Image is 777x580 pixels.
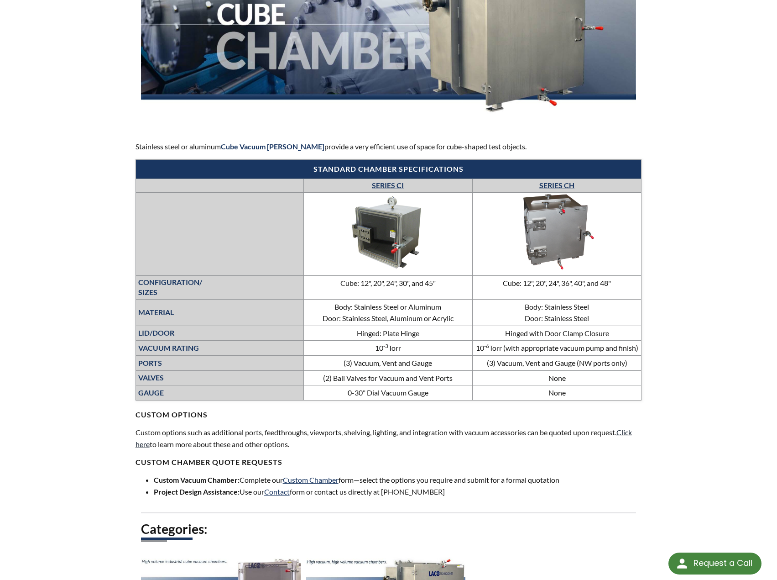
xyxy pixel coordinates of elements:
[668,553,761,575] div: Request a Call
[473,370,641,385] td: None
[694,553,752,574] div: Request a Call
[154,487,240,496] strong: Project Design Assistance:
[303,370,472,385] td: (2) Ball Valves for Vacuum and Vent Ports
[319,194,456,271] img: Series CC—Cube Chamber image
[136,356,303,371] th: PORTS
[484,343,489,349] sup: -6
[303,356,472,371] td: (3) Vacuum, Vent and Gauge
[383,343,388,349] sup: -3
[473,341,641,356] td: 10 Torr (with appropriate vacuum pump and finish)
[675,556,689,571] img: round button
[264,487,290,496] a: Contact
[539,181,574,190] a: SERIES CH
[473,385,641,401] td: None
[136,299,303,326] th: MATERIAL
[303,341,472,356] td: 10 Torr
[489,194,626,271] img: Series CH Cube Chamber image
[283,475,339,484] a: Custom Chamber
[136,370,303,385] th: VALVES
[473,356,641,371] td: (3) Vacuum, Vent and Gauge (NW ports only)
[154,474,642,486] li: Complete our form—select the options you require and submit for a formal quotation
[136,401,642,420] h4: CUSTOM OPTIONS
[303,385,472,401] td: 0-30" Dial Vacuum Gauge
[154,486,642,498] li: Use our form or contact us directly at [PHONE_NUMBER]
[141,164,637,174] h4: Standard chamber specifications
[473,299,641,326] td: Body: Stainless Steel Door: Stainless Steel
[136,458,642,467] h4: Custom chamber QUOTe requests
[141,521,636,538] h2: Categories:
[136,275,303,299] th: CONFIGURATION/ SIZES
[303,299,472,326] td: Body: Stainless Steel or Aluminum Door: Stainless Steel, Aluminum or Acrylic
[136,428,632,448] a: Click here
[221,142,324,151] strong: Cube Vacuum [PERSON_NAME]
[136,427,642,450] p: Custom options such as additional ports, feedthroughs, viewports, shelving, lighting, and integra...
[303,326,472,341] td: Hinged: Plate Hinge
[136,385,303,401] th: GAUGE
[473,326,641,341] td: Hinged with Door Clamp Closure
[372,181,404,190] a: SERIES CI
[473,275,641,299] td: Cube: 12", 20", 24", 36", 40", and 48"
[136,326,303,341] th: LID/DOOR
[136,341,303,356] th: VACUUM RATING
[136,141,642,153] p: Stainless steel or aluminum provide a very efficient use of space for cube-shaped test objects.
[303,275,472,299] td: Cube: 12", 20", 24", 30", and 45"
[154,475,240,484] strong: Custom Vacuum Chamber:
